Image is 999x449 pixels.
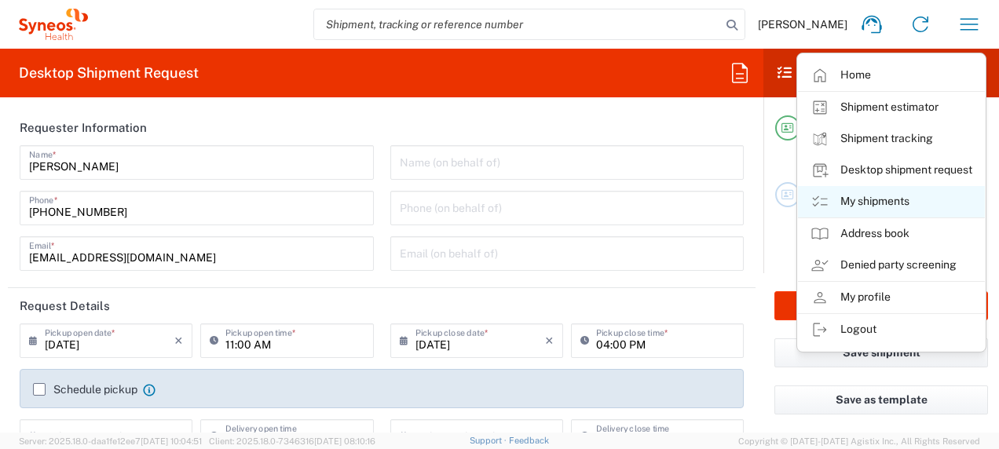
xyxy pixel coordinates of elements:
button: Save as template [774,385,988,414]
h2: Desktop Shipment Request [19,64,199,82]
a: Address book [798,218,985,250]
span: [DATE] 10:04:51 [141,436,202,446]
a: Home [798,60,985,91]
span: [PERSON_NAME] [758,17,847,31]
a: Shipment estimator [798,92,985,123]
a: Logout [798,314,985,345]
a: My shipments [798,186,985,217]
a: Denied party screening [798,250,985,281]
h2: Request Details [20,298,110,314]
a: Feedback [509,436,549,445]
h2: Requester Information [20,120,147,136]
i: × [545,328,554,353]
a: Desktop shipment request [798,155,985,186]
span: Copyright © [DATE]-[DATE] Agistix Inc., All Rights Reserved [738,434,980,448]
h2: Shipment Checklist [778,64,932,82]
button: Rate [774,291,988,320]
input: Shipment, tracking or reference number [314,9,721,39]
button: Save shipment [774,338,988,367]
a: Shipment tracking [798,123,985,155]
span: [DATE] 08:10:16 [314,436,375,446]
span: Client: 2025.18.0-7346316 [209,436,375,446]
span: Server: 2025.18.0-daa1fe12ee7 [19,436,202,446]
a: My profile [798,282,985,313]
label: Schedule pickup [33,383,137,396]
i: × [174,328,183,353]
a: Support [470,436,509,445]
